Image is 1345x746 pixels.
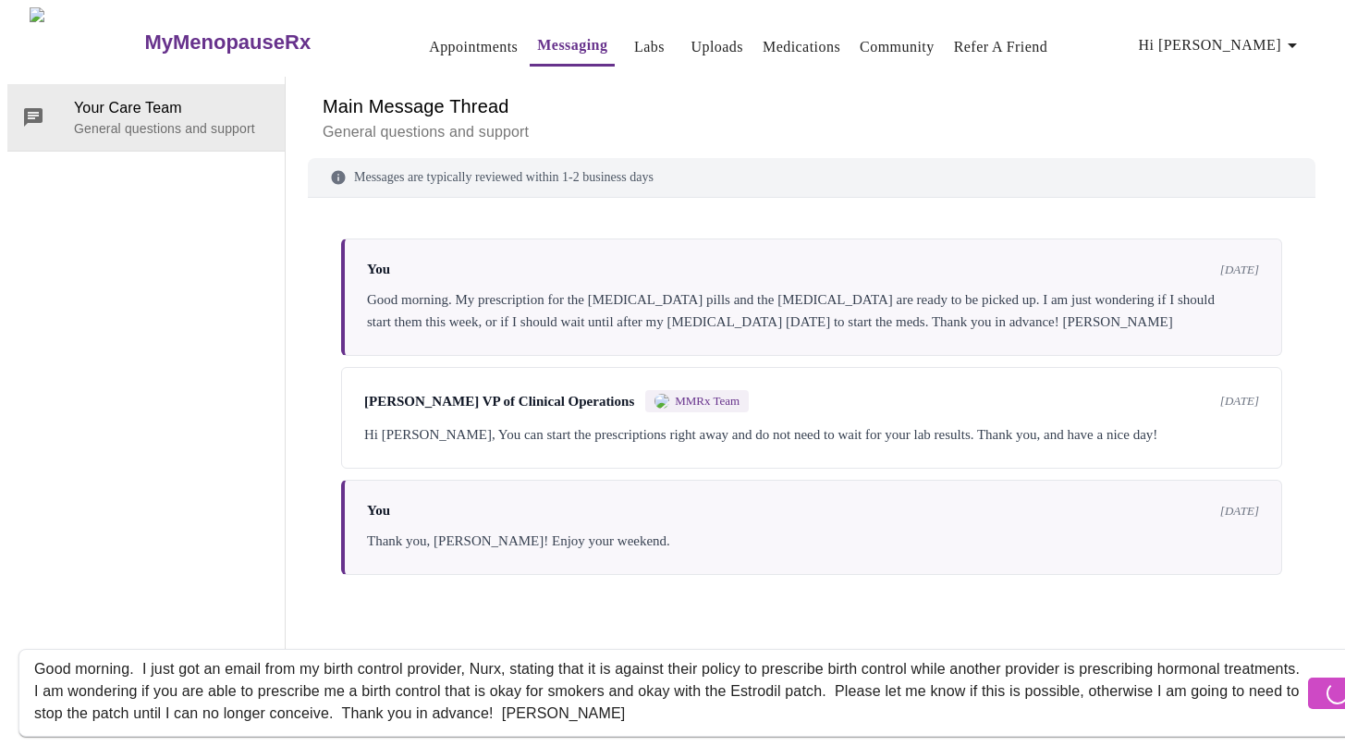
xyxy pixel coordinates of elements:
[367,262,390,277] span: You
[860,34,935,60] a: Community
[634,34,665,60] a: Labs
[7,84,285,151] div: Your Care TeamGeneral questions and support
[1220,504,1259,519] span: [DATE]
[429,34,518,60] a: Appointments
[142,10,385,75] a: MyMenopauseRx
[74,97,270,119] span: Your Care Team
[144,31,311,55] h3: MyMenopauseRx
[367,503,390,519] span: You
[755,29,848,66] button: Medications
[1220,394,1259,409] span: [DATE]
[308,158,1315,198] div: Messages are typically reviewed within 1-2 business days
[367,530,1259,552] div: Thank you, [PERSON_NAME]! Enjoy your weekend.
[675,394,740,409] span: MMRx Team
[947,29,1056,66] button: Refer a Friend
[1220,263,1259,277] span: [DATE]
[530,27,615,67] button: Messaging
[852,29,942,66] button: Community
[323,121,1301,143] p: General questions and support
[74,119,270,138] p: General questions and support
[619,29,679,66] button: Labs
[1131,27,1311,64] button: Hi [PERSON_NAME]
[323,92,1301,121] h6: Main Message Thread
[364,423,1259,446] div: Hi [PERSON_NAME], You can start the prescriptions right away and do not need to wait for your lab...
[30,7,142,77] img: MyMenopauseRx Logo
[1139,32,1303,58] span: Hi [PERSON_NAME]
[364,394,634,410] span: [PERSON_NAME] VP of Clinical Operations
[34,663,1303,722] textarea: Send a message about your appointment
[654,394,669,409] img: MMRX
[422,29,525,66] button: Appointments
[683,29,751,66] button: Uploads
[954,34,1048,60] a: Refer a Friend
[367,288,1259,333] div: Good morning. My prescription for the [MEDICAL_DATA] pills and the [MEDICAL_DATA] are ready to be...
[537,32,607,58] a: Messaging
[691,34,743,60] a: Uploads
[763,34,840,60] a: Medications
